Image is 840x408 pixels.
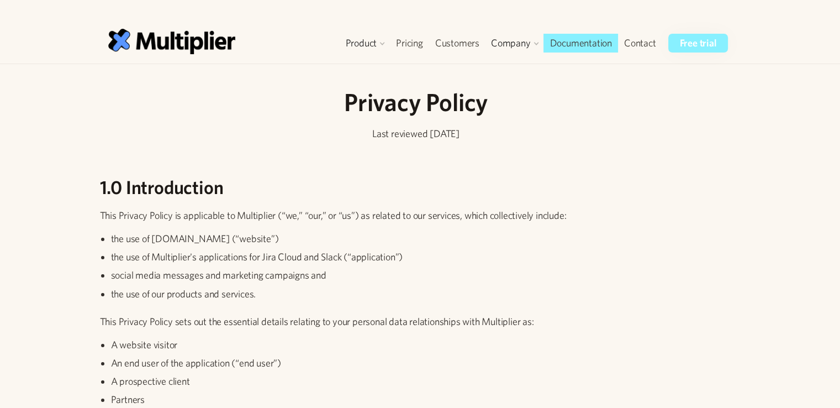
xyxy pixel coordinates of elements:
div: Product [345,36,377,50]
a: Contact [618,34,662,53]
div: Product [340,34,390,53]
a: Documentation [543,34,617,53]
div: Company [485,34,544,53]
a: Free trial [668,34,727,53]
a: Customers [429,34,485,53]
a: Pricing [390,34,429,53]
div: Company [491,36,531,50]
